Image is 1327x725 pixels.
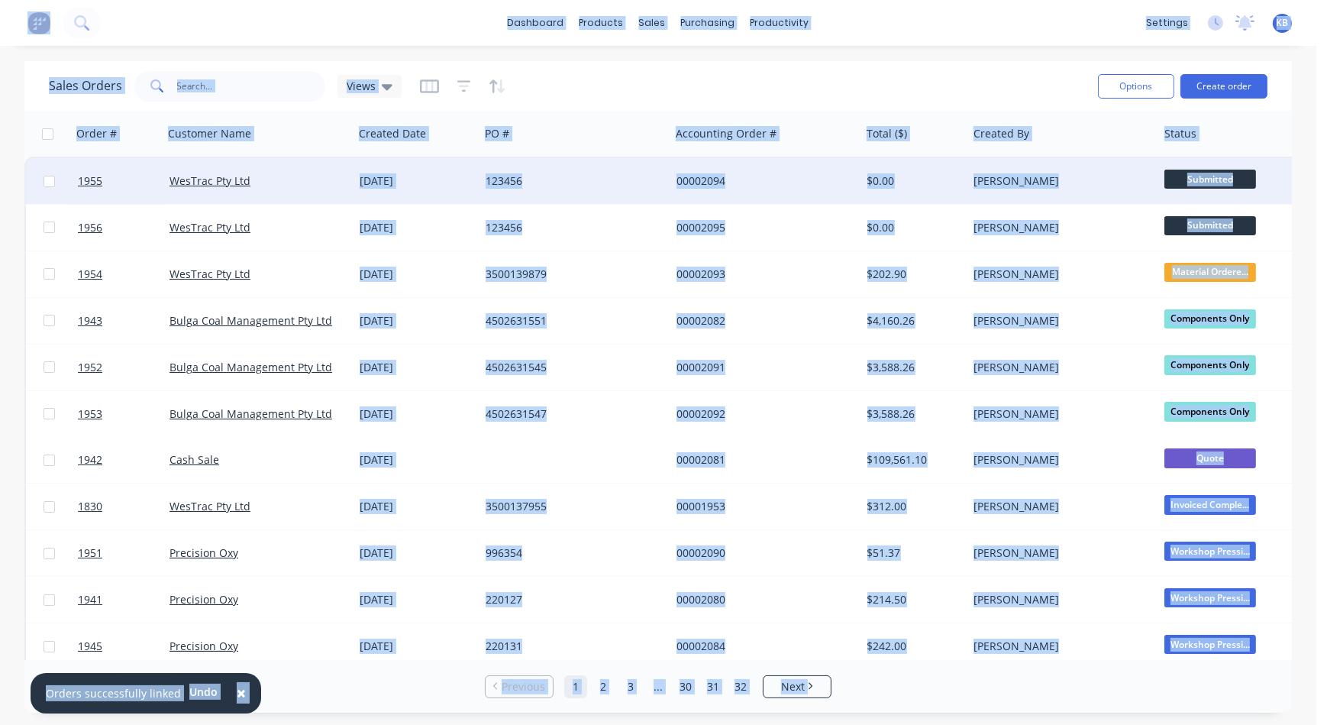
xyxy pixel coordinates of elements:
[500,11,572,34] a: dashboard
[676,313,846,329] div: 00002082
[973,313,1143,329] div: [PERSON_NAME]
[76,126,117,141] div: Order #
[78,484,170,529] a: 1830
[676,499,846,514] div: 00001953
[564,675,587,698] a: Page 1 is your current page
[360,406,473,422] div: [DATE]
[676,126,777,141] div: Accounting Order #
[592,675,615,698] a: Page 2
[78,220,102,235] span: 1956
[619,675,642,698] a: Page 3
[78,251,170,297] a: 1954
[676,592,846,607] div: 00002080
[1164,126,1196,141] div: Status
[360,545,473,561] div: [DATE]
[78,592,102,607] span: 1941
[27,11,50,34] img: Factory
[78,313,102,329] span: 1943
[743,11,817,34] div: productivity
[973,267,1143,282] div: [PERSON_NAME]
[78,577,170,623] a: 1941
[973,499,1143,514] div: [PERSON_NAME]
[170,220,250,235] a: WesTrac Pty Ltd
[867,452,957,468] div: $109,561.10
[360,452,473,468] div: [DATE]
[360,173,473,189] div: [DATE]
[702,675,725,698] a: Page 31
[486,545,655,561] div: 996354
[347,78,376,94] span: Views
[486,499,655,514] div: 3500137955
[867,639,957,654] div: $242.00
[170,406,332,421] a: Bulga Coal Management Pty Ltd
[1164,635,1256,654] span: Workshop Pressi...
[867,360,957,375] div: $3,588.26
[78,452,102,468] span: 1942
[486,267,655,282] div: 3500139879
[631,11,673,34] div: sales
[1164,216,1256,235] span: Submitted
[1164,355,1256,374] span: Components Only
[1164,588,1256,607] span: Workshop Pressi...
[676,267,846,282] div: 00002093
[1164,402,1256,421] span: Components Only
[78,530,170,576] a: 1951
[78,639,102,654] span: 1945
[78,391,170,437] a: 1953
[170,313,332,328] a: Bulga Coal Management Pty Ltd
[867,313,957,329] div: $4,160.26
[1164,309,1256,329] span: Components Only
[170,452,219,467] a: Cash Sale
[49,79,122,93] h1: Sales Orders
[78,345,170,390] a: 1952
[676,545,846,561] div: 00002090
[674,675,697,698] a: Page 30
[729,675,752,698] a: Page 32
[170,499,250,513] a: WesTrac Pty Ltd
[1164,170,1256,189] span: Submitted
[78,267,102,282] span: 1954
[867,220,957,235] div: $0.00
[170,592,238,607] a: Precision Oxy
[973,592,1143,607] div: [PERSON_NAME]
[78,406,102,422] span: 1953
[973,360,1143,375] div: [PERSON_NAME]
[486,220,655,235] div: 123456
[973,173,1143,189] div: [PERSON_NAME]
[485,126,509,141] div: PO #
[973,452,1143,468] div: [PERSON_NAME]
[647,675,670,698] a: Jump forward
[359,126,426,141] div: Created Date
[486,679,553,694] a: Previous page
[78,360,102,375] span: 1952
[78,437,170,483] a: 1942
[181,681,226,704] button: Undo
[1164,263,1256,282] span: Material Ordere...
[78,158,170,204] a: 1955
[78,623,170,669] a: 1945
[78,545,102,561] span: 1951
[46,685,181,701] div: Orders successfully linked
[1164,542,1256,561] span: Workshop Pressi...
[177,71,326,102] input: Search...
[676,639,846,654] div: 00002084
[676,220,846,235] div: 00002095
[360,267,473,282] div: [DATE]
[170,267,250,281] a: WesTrac Pty Ltd
[486,639,655,654] div: 220131
[486,313,655,329] div: 4502631551
[673,11,743,34] div: purchasing
[486,173,655,189] div: 123456
[867,173,957,189] div: $0.00
[867,267,957,282] div: $202.90
[170,173,250,188] a: WesTrac Pty Ltd
[479,675,838,698] ul: Pagination
[360,639,473,654] div: [DATE]
[1180,74,1267,99] button: Create order
[867,592,957,607] div: $214.50
[170,545,238,560] a: Precision Oxy
[867,545,957,561] div: $51.37
[1098,74,1174,99] button: Options
[676,406,846,422] div: 00002092
[973,406,1143,422] div: [PERSON_NAME]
